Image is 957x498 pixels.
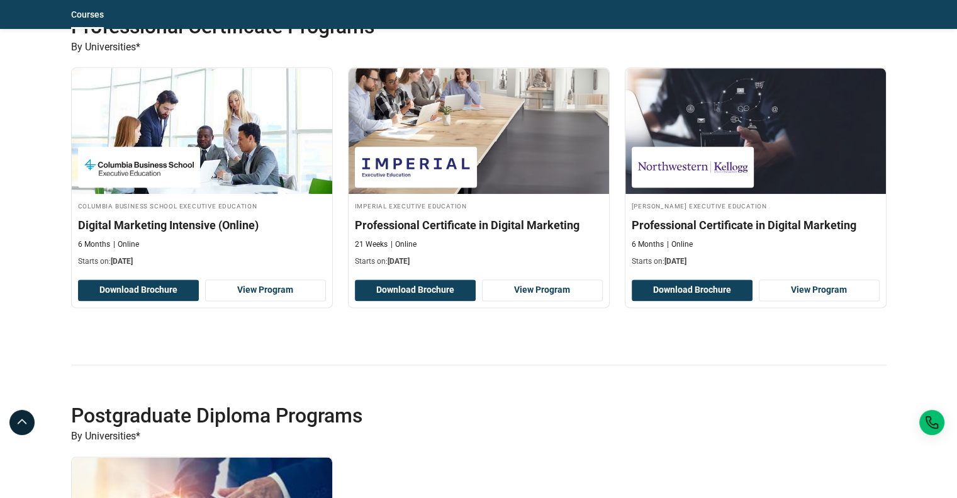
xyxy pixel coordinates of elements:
[632,217,880,233] h3: Professional Certificate in Digital Marketing
[78,239,110,250] p: 6 Months
[632,239,664,250] p: 6 Months
[361,153,471,181] img: Imperial Executive Education
[355,280,476,301] button: Download Brochure
[71,403,805,428] h2: Postgraduate Diploma Programs
[72,68,332,194] img: Digital Marketing Intensive (Online) | Online Digital Marketing Course
[632,200,880,211] h4: [PERSON_NAME] Executive Education
[632,256,880,267] p: Starts on:
[78,280,199,301] button: Download Brochure
[482,280,603,301] a: View Program
[391,239,417,250] p: Online
[349,68,609,273] a: Digital Marketing Course by Imperial Executive Education - September 25, 2025 Imperial Executive ...
[667,239,693,250] p: Online
[625,68,886,273] a: Sales and Marketing Course by Kellogg Executive Education - October 16, 2025 Kellogg Executive Ed...
[78,256,326,267] p: Starts on:
[355,256,603,267] p: Starts on:
[638,153,747,181] img: Kellogg Executive Education
[759,280,880,301] a: View Program
[71,39,887,55] p: By Universities*
[84,153,194,181] img: Columbia Business School Executive Education
[355,200,603,211] h4: Imperial Executive Education
[78,217,326,233] h3: Digital Marketing Intensive (Online)
[71,428,887,444] p: By Universities*
[111,257,133,266] span: [DATE]
[78,200,326,211] h4: Columbia Business School Executive Education
[355,239,388,250] p: 21 Weeks
[388,257,410,266] span: [DATE]
[205,280,326,301] a: View Program
[664,257,686,266] span: [DATE]
[72,68,332,273] a: Digital Marketing Course by Columbia Business School Executive Education - September 18, 2025 Col...
[355,217,603,233] h3: Professional Certificate in Digital Marketing
[113,239,139,250] p: Online
[625,68,886,194] img: Professional Certificate in Digital Marketing | Online Sales and Marketing Course
[349,68,609,194] img: Professional Certificate in Digital Marketing | Online Digital Marketing Course
[632,280,753,301] button: Download Brochure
